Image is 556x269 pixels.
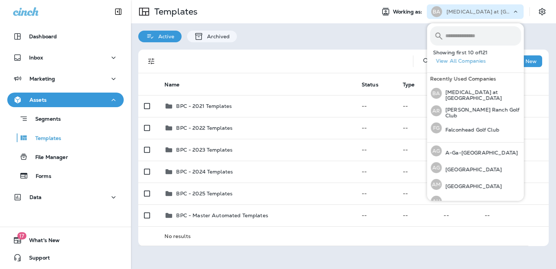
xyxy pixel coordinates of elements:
p: Data [29,194,42,200]
p: File Manager [28,154,68,161]
p: Showing first 10 of 121 [433,50,524,55]
button: File Manager [7,149,124,164]
td: -- [479,204,549,226]
button: Filters [144,54,159,69]
span: Name [164,82,179,88]
span: What's New [22,237,60,246]
div: AM [431,179,442,190]
p: BPC - 2021 Templates [176,103,232,109]
td: -- [397,117,438,139]
p: BPC - 2022 Templates [176,125,233,131]
div: AG [431,145,442,156]
button: Dashboard [7,29,124,44]
td: -- [356,139,397,161]
p: Forms [28,173,51,180]
div: FG [431,122,442,133]
p: Templates [151,6,198,17]
p: New [525,58,537,64]
button: View All Companies [433,55,524,67]
button: BA[MEDICAL_DATA] at [GEOGRAPHIC_DATA] [427,85,524,102]
td: No results [159,226,528,246]
td: -- [356,117,397,139]
p: BPC - 2025 Templates [176,191,233,196]
td: -- [397,95,438,117]
button: Collapse Sidebar [108,4,128,19]
p: BPC - 2024 Templates [176,169,233,175]
p: Segments [28,116,61,123]
p: [GEOGRAPHIC_DATA] [442,167,502,172]
button: Support [7,250,124,265]
span: Status [362,82,378,88]
span: 17 [17,232,26,239]
button: AGA-Ga-[GEOGRAPHIC_DATA] [427,143,524,159]
p: BPC - 2023 Templates [176,147,233,153]
td: -- [397,139,438,161]
button: AH[GEOGRAPHIC_DATA] [427,193,524,210]
button: Forms [7,168,124,183]
button: Data [7,190,124,204]
td: -- [356,204,397,226]
div: Recently Used Companies [427,73,524,85]
p: Templates [28,135,61,142]
span: Status [362,81,388,88]
button: Templates [7,130,124,145]
p: [GEOGRAPHIC_DATA] [442,183,502,189]
td: -- [356,95,397,117]
p: [PERSON_NAME] Ranch Golf Club [442,107,521,118]
div: BA [431,6,442,17]
p: Falconhead Golf Club [442,127,499,133]
button: Segments [7,111,124,126]
p: [MEDICAL_DATA] at [GEOGRAPHIC_DATA] [446,9,512,15]
p: Active [155,34,174,39]
p: A-Ga-[GEOGRAPHIC_DATA] [442,150,518,156]
p: [GEOGRAPHIC_DATA] [442,200,502,206]
button: Search Templates [419,54,434,69]
button: AG[GEOGRAPHIC_DATA] [427,159,524,176]
td: -- [397,204,438,226]
button: Inbox [7,50,124,65]
button: AM[GEOGRAPHIC_DATA] [427,176,524,193]
span: Type [403,81,424,88]
td: -- [397,161,438,183]
button: Assets [7,93,124,107]
span: Working as: [393,9,424,15]
span: Name [164,81,189,88]
span: Type [403,82,415,88]
button: FGFalconhead Golf Club [427,120,524,136]
td: -- [356,183,397,204]
td: -- [438,204,479,226]
div: AH [431,196,442,207]
span: Support [22,255,50,264]
p: Dashboard [29,34,57,39]
button: AR[PERSON_NAME] Ranch Golf Club [427,102,524,120]
p: Archived [203,34,230,39]
td: -- [397,183,438,204]
p: [MEDICAL_DATA] at [GEOGRAPHIC_DATA] [442,89,521,101]
p: Inbox [29,55,43,61]
div: BA [431,88,442,99]
div: AG [431,162,442,173]
button: Settings [536,5,549,18]
p: Marketing [29,76,55,82]
div: AR [431,105,442,116]
p: BPC - Master Automated Templates [176,213,268,218]
p: Assets [29,97,47,103]
button: Marketing [7,71,124,86]
button: 17What's New [7,233,124,247]
td: -- [356,161,397,183]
